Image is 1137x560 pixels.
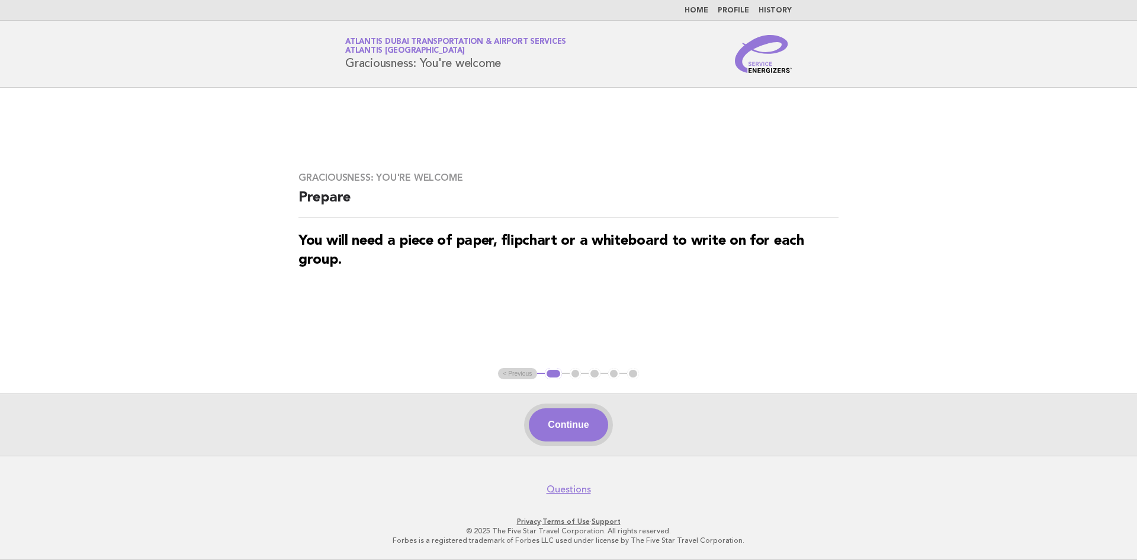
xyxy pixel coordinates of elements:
[345,39,566,69] h1: Graciousness: You're welcome
[545,368,562,380] button: 1
[517,517,541,526] a: Privacy
[206,526,931,536] p: © 2025 The Five Star Travel Corporation. All rights reserved.
[542,517,590,526] a: Terms of Use
[345,47,465,55] span: Atlantis [GEOGRAPHIC_DATA]
[345,38,566,55] a: Atlantis Dubai Transportation & Airport ServicesAtlantis [GEOGRAPHIC_DATA]
[298,172,839,184] h3: Graciousness: You're welcome
[759,7,792,14] a: History
[206,536,931,545] p: Forbes is a registered trademark of Forbes LLC used under license by The Five Star Travel Corpora...
[206,517,931,526] p: · ·
[592,517,621,526] a: Support
[735,35,792,73] img: Service Energizers
[298,234,804,267] strong: You will need a piece of paper, flipchart or a whiteboard to write on for each group.
[547,484,591,495] a: Questions
[685,7,708,14] a: Home
[298,188,839,217] h2: Prepare
[718,7,749,14] a: Profile
[529,408,608,441] button: Continue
